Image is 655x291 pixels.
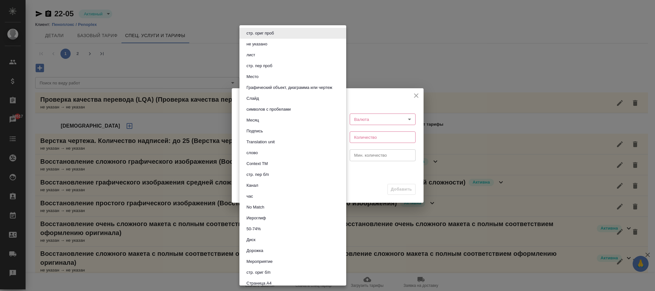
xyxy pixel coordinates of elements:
button: Иероглиф [245,215,268,222]
button: стр. ориг проб [245,30,276,37]
button: Translation unit [245,138,277,145]
button: стр. ориг б/п [245,269,272,276]
button: Диск [245,236,257,243]
button: Канал [245,182,260,189]
button: символов с пробелами [245,106,293,113]
button: стр. пер проб [245,62,274,69]
button: Место [245,73,261,80]
button: Графический объект, диаграмма или чертеж [245,84,334,91]
button: Дорожка [245,247,265,254]
button: Мероприятие [245,258,275,265]
button: слово [245,149,260,156]
button: Слайд [245,95,261,102]
button: 50-74% [245,225,263,232]
button: Context TM [245,160,270,167]
button: не указано [245,41,269,48]
button: No Match [245,204,266,211]
button: Страница А4 [245,280,273,287]
button: Месяц [245,117,261,124]
button: лист [245,51,257,59]
button: стр. пер б/п [245,171,271,178]
button: Подпись [245,128,265,135]
button: час [245,193,255,200]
